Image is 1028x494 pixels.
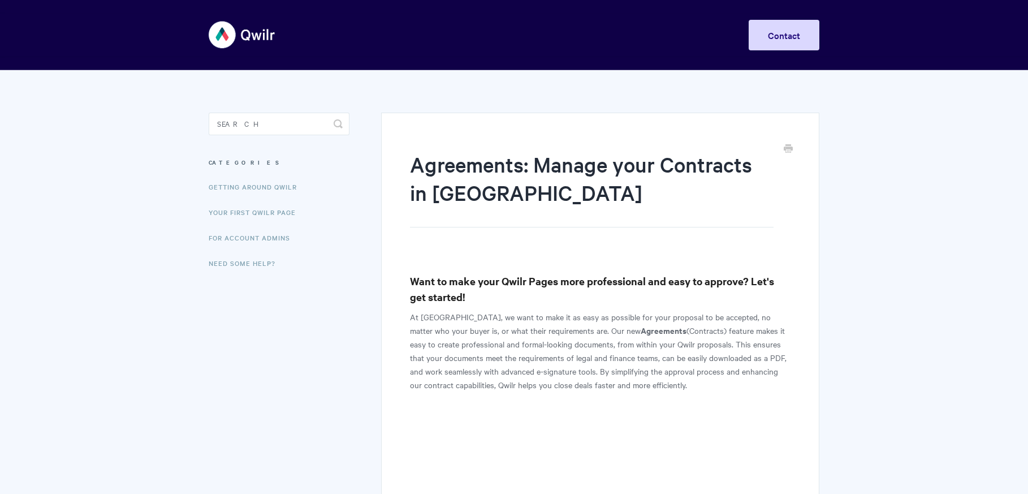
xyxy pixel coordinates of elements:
h3: Categories [209,152,349,173]
a: Need Some Help? [209,252,284,274]
img: Qwilr Help Center [209,14,276,56]
a: Print this Article [784,143,793,156]
input: Search [209,113,349,135]
h3: Want to make your Qwilr Pages more professional and easy to approve? Let's get started! [410,273,791,305]
a: Contact [749,20,819,50]
h1: Agreements: Manage your Contracts in [GEOGRAPHIC_DATA] [410,150,774,227]
b: Agreements [641,324,686,336]
a: For Account Admins [209,226,299,249]
p: At [GEOGRAPHIC_DATA], we want to make it as easy as possible for your proposal to be accepted, no... [410,310,791,392]
a: Your First Qwilr Page [209,201,304,224]
a: Getting Around Qwilr [209,175,305,198]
